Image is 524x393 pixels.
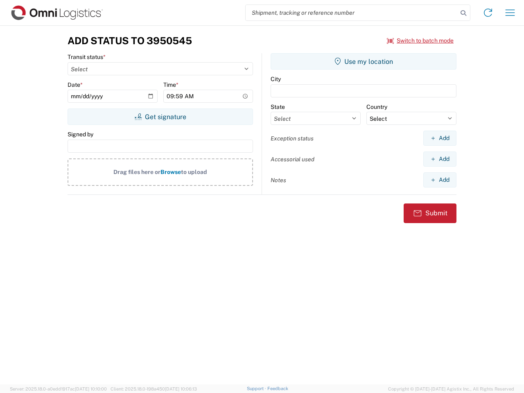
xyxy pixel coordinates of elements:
[271,53,456,70] button: Use my location
[404,203,456,223] button: Submit
[423,151,456,167] button: Add
[271,135,314,142] label: Exception status
[247,386,267,391] a: Support
[271,75,281,83] label: City
[246,5,458,20] input: Shipment, tracking or reference number
[387,34,454,47] button: Switch to batch mode
[163,81,178,88] label: Time
[68,108,253,125] button: Get signature
[423,131,456,146] button: Add
[267,386,288,391] a: Feedback
[68,35,192,47] h3: Add Status to 3950545
[388,385,514,393] span: Copyright © [DATE]-[DATE] Agistix Inc., All Rights Reserved
[75,386,107,391] span: [DATE] 10:10:00
[271,103,285,111] label: State
[165,386,197,391] span: [DATE] 10:06:13
[271,176,286,184] label: Notes
[68,131,93,138] label: Signed by
[68,81,83,88] label: Date
[111,386,197,391] span: Client: 2025.18.0-198a450
[160,169,181,175] span: Browse
[366,103,387,111] label: Country
[10,386,107,391] span: Server: 2025.18.0-a0edd1917ac
[181,169,207,175] span: to upload
[113,169,160,175] span: Drag files here or
[68,53,106,61] label: Transit status
[423,172,456,187] button: Add
[271,156,314,163] label: Accessorial used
